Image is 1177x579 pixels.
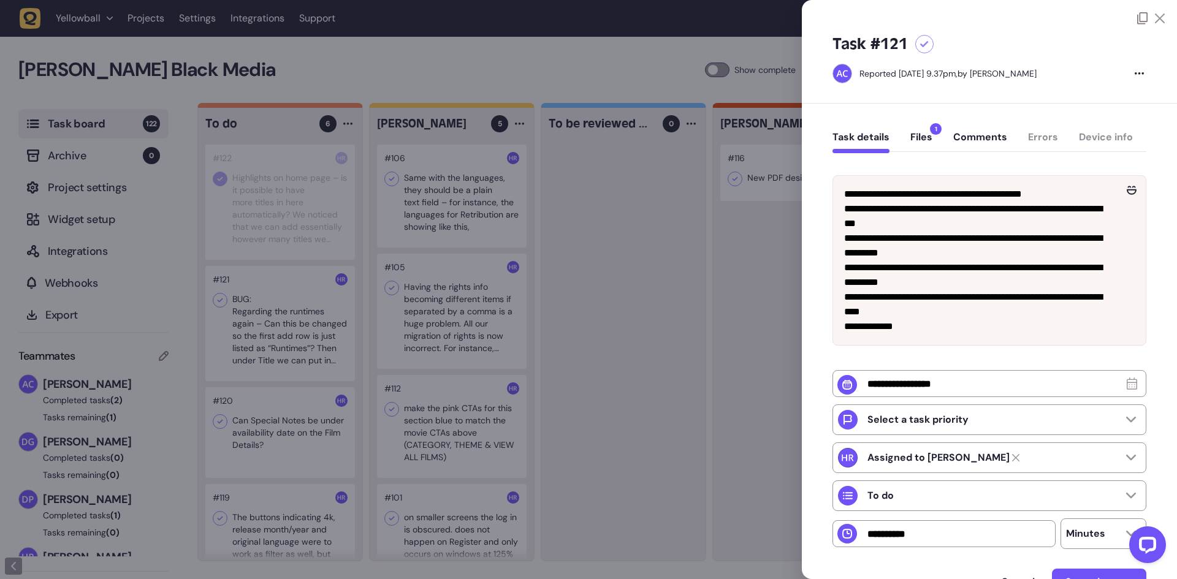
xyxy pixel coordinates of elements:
span: 1 [930,123,942,135]
div: by [PERSON_NAME] [859,67,1037,80]
button: Task details [832,131,889,153]
button: Files [910,131,932,153]
iframe: LiveChat chat widget [1119,521,1171,573]
p: To do [867,490,894,502]
p: Minutes [1066,528,1105,540]
h5: Task #121 [832,34,908,54]
img: Ameet Chohan [833,64,851,83]
p: Select a task priority [867,414,969,426]
button: Comments [953,131,1007,153]
div: Reported [DATE] 9.37pm, [859,68,958,79]
strong: Harry Robinson [867,452,1010,464]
